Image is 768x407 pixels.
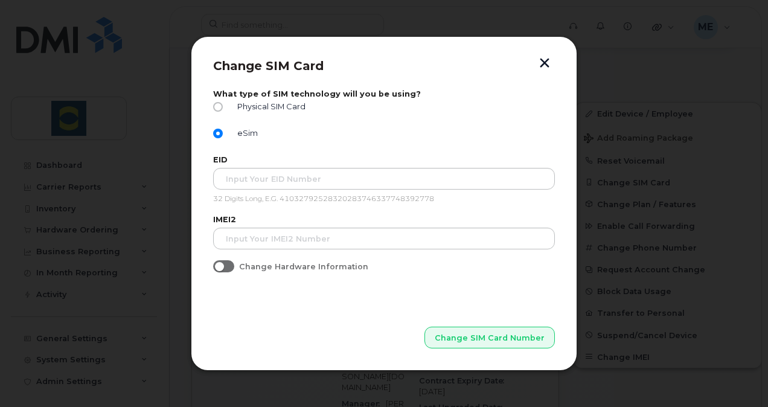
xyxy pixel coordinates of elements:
[232,102,306,111] span: Physical SIM Card
[424,327,555,348] button: Change SIM Card Number
[213,155,555,164] label: EID
[213,194,555,204] p: 32 Digits Long, E.G. 41032792528320283746337748392778
[213,215,555,224] label: IMEI2
[213,102,223,112] input: Physical SIM Card
[213,129,223,138] input: eSim
[213,59,324,73] span: Change SIM Card
[213,228,555,249] input: Input your IMEI2 Number
[435,332,545,344] span: Change SIM Card Number
[213,260,223,270] input: Change Hardware Information
[213,168,555,190] input: Input Your EID Number
[213,89,555,98] label: What type of SIM technology will you be using?
[239,262,368,271] span: Change Hardware Information
[232,129,258,138] span: eSim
